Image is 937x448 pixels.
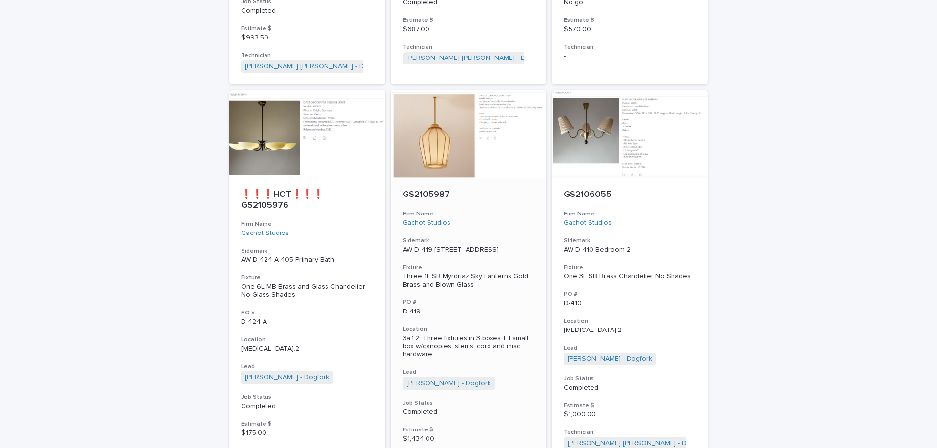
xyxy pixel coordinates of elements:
p: Completed [564,384,696,392]
p: Completed [241,7,373,15]
h3: PO # [564,291,696,298]
h3: Location [564,317,696,325]
h3: Location [241,336,373,344]
p: [MEDICAL_DATA].2 [564,326,696,334]
h3: Sidemark [403,237,535,245]
h3: Lead [403,369,535,376]
h3: Firm Name [241,220,373,228]
h3: Technician [403,43,535,51]
h3: Job Status [241,393,373,401]
p: $ 1,434.00 [403,435,535,443]
p: - [564,52,696,60]
h3: Fixture [564,264,696,272]
p: Completed [403,408,535,416]
p: AW D-410 Bedroom 2 [564,246,696,254]
p: $ 570.00 [564,25,696,34]
p: Completed [241,402,373,410]
h3: PO # [403,298,535,306]
h3: Estimate $ [564,402,696,409]
a: [PERSON_NAME] [PERSON_NAME] - Dogfork - Technician [568,439,746,448]
h3: Firm Name [564,210,696,218]
p: AW D-419 [STREET_ADDRESS] [403,246,535,254]
p: D-424-A [241,318,373,326]
a: [PERSON_NAME] - Dogfork [568,355,652,363]
h3: Sidemark [241,247,373,255]
p: GS2106055 [564,190,696,200]
p: ❗❗❗HOT❗❗❗ GS2105976 [241,190,373,211]
h3: Location [403,325,535,333]
h3: Estimate $ [403,17,535,24]
a: Gachot Studios [241,229,289,237]
p: GS2105987 [403,190,535,200]
h3: Technician [564,429,696,436]
h3: PO # [241,309,373,317]
h3: Job Status [564,375,696,383]
a: [PERSON_NAME] [PERSON_NAME] - Dogfork - Technician [245,62,424,71]
h3: Estimate $ [241,420,373,428]
h3: Estimate $ [564,17,696,24]
h3: Firm Name [403,210,535,218]
h3: Fixture [403,264,535,272]
h3: Job Status [403,399,535,407]
p: 3a.1.2, Three fixtures in 3 boxes + 1 small box w/canopies, stems, cord and misc hardware [403,334,535,359]
h3: Technician [564,43,696,51]
p: $ 175.00 [241,429,373,437]
h3: Estimate $ [241,25,373,33]
a: Gachot Studios [403,219,450,227]
p: D-419 [403,308,535,316]
p: [MEDICAL_DATA].2 [241,345,373,353]
div: One 3L SB Brass Chandelier No Shades [564,273,696,281]
a: [PERSON_NAME] [PERSON_NAME] - Dogfork - Technician [407,54,585,62]
div: One 6L MB Brass and Glass Chandelier No Glass Shades [241,283,373,299]
p: $ 993.50 [241,34,373,42]
h3: Lead [564,344,696,352]
h3: Technician [241,52,373,59]
p: AW D-424-A 405 Primary Bath [241,256,373,264]
h3: Estimate $ [403,426,535,434]
p: D-410 [564,299,696,308]
p: $ 687.00 [403,25,535,34]
h3: Sidemark [564,237,696,245]
a: [PERSON_NAME] - Dogfork [245,373,329,382]
a: Gachot Studios [564,219,611,227]
h3: Fixture [241,274,373,282]
a: [PERSON_NAME] - Dogfork [407,379,491,388]
p: $ 1,000.00 [564,410,696,419]
h3: Lead [241,363,373,370]
div: Three 1L SB Myrdriaz Sky Lanterns Gold, Brass and Blown Glass [403,273,535,289]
